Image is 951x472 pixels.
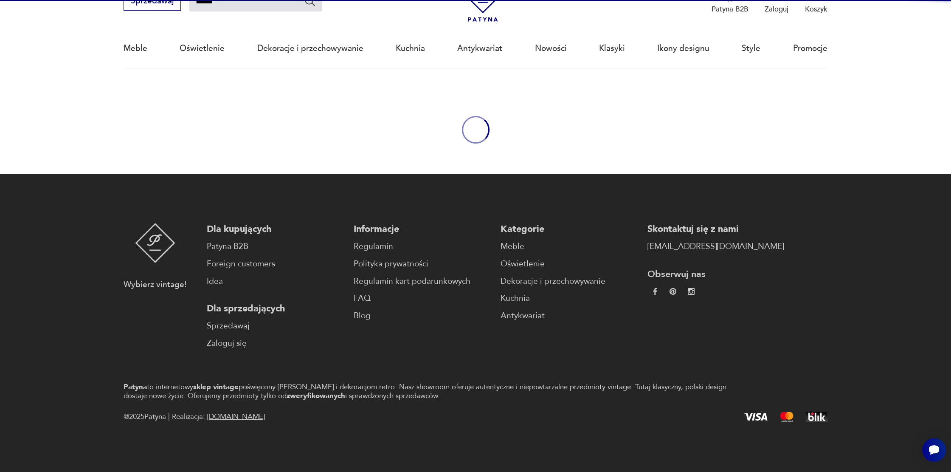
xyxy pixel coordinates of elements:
[257,29,363,68] a: Dekoracje i przechowywanie
[652,288,658,295] img: da9060093f698e4c3cedc1453eec5031.webp
[806,412,827,422] img: BLIK
[168,411,170,423] div: |
[124,279,186,291] p: Wybierz vintage!
[354,275,490,288] a: Regulamin kart podarunkowych
[780,412,793,422] img: Mastercard
[354,240,490,253] a: Regulamin
[670,288,676,295] img: 37d27d81a828e637adc9f9cb2e3d3a8a.webp
[742,29,760,68] a: Style
[396,29,425,68] a: Kuchnia
[922,438,946,462] iframe: Smartsupp widget button
[744,413,768,421] img: Visa
[457,29,502,68] a: Antykwariat
[793,29,827,68] a: Promocje
[193,382,239,392] strong: sklep vintage
[124,382,147,392] strong: Patyna
[765,4,788,14] p: Zaloguj
[287,391,345,401] strong: zweryfikowanych
[207,275,343,288] a: Idea
[135,223,175,263] img: Patyna - sklep z meblami i dekoracjami vintage
[657,29,709,68] a: Ikony designu
[647,223,784,235] p: Skontaktuj się z nami
[207,240,343,253] a: Patyna B2B
[207,223,343,235] p: Dla kupujących
[124,411,166,423] span: @ 2025 Patyna
[501,240,637,253] a: Meble
[172,411,265,423] span: Realizacja:
[501,310,637,322] a: Antykwariat
[207,258,343,270] a: Foreign customers
[354,292,490,305] a: FAQ
[124,382,751,401] p: to internetowy poświęcony [PERSON_NAME] i dekoracjom retro. Nasz showroom oferuje autentyczne i n...
[501,223,637,235] p: Kategorie
[647,240,784,253] a: [EMAIL_ADDRESS][DOMAIN_NAME]
[354,310,490,322] a: Blog
[501,292,637,305] a: Kuchnia
[354,223,490,235] p: Informacje
[501,275,637,288] a: Dekoracje i przechowywanie
[647,268,784,280] p: Obserwuj nas
[354,258,490,270] a: Polityka prywatności
[712,4,748,14] p: Patyna B2B
[599,29,625,68] a: Klasyki
[180,29,225,68] a: Oświetlenie
[207,302,343,315] p: Dla sprzedających
[688,288,695,295] img: c2fd9cf7f39615d9d6839a72ae8e59e5.webp
[501,258,637,270] a: Oświetlenie
[207,412,265,421] a: [DOMAIN_NAME]
[124,29,147,68] a: Meble
[805,4,827,14] p: Koszyk
[207,337,343,350] a: Zaloguj się
[207,320,343,332] a: Sprzedawaj
[535,29,567,68] a: Nowości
